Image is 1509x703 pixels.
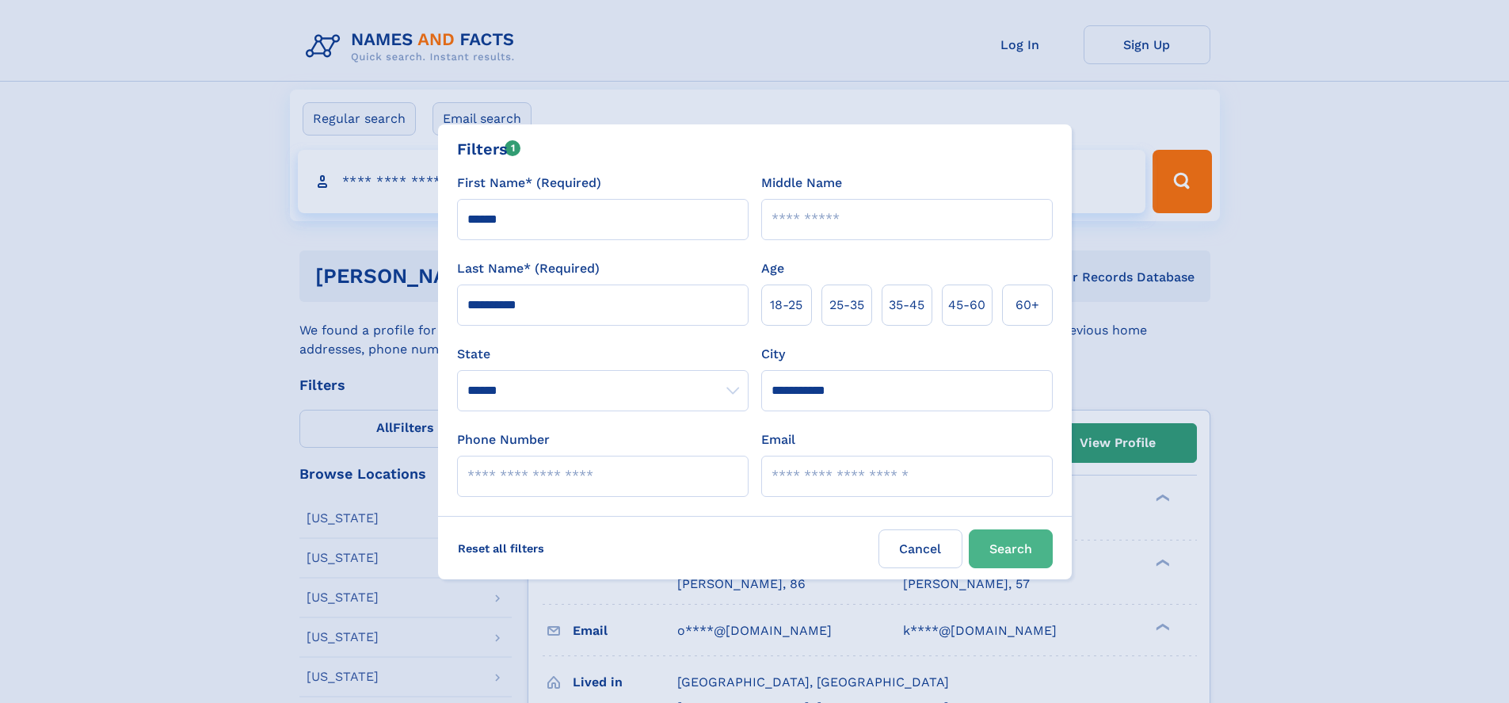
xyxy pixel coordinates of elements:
[889,296,924,315] span: 35‑45
[457,174,601,193] label: First Name* (Required)
[878,529,962,568] label: Cancel
[948,296,985,315] span: 45‑60
[457,430,550,449] label: Phone Number
[1016,296,1039,315] span: 60+
[457,137,521,161] div: Filters
[969,529,1053,568] button: Search
[761,430,795,449] label: Email
[761,174,842,193] label: Middle Name
[448,529,554,567] label: Reset all filters
[457,345,749,364] label: State
[761,259,784,278] label: Age
[829,296,864,315] span: 25‑35
[770,296,802,315] span: 18‑25
[761,345,785,364] label: City
[457,259,600,278] label: Last Name* (Required)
